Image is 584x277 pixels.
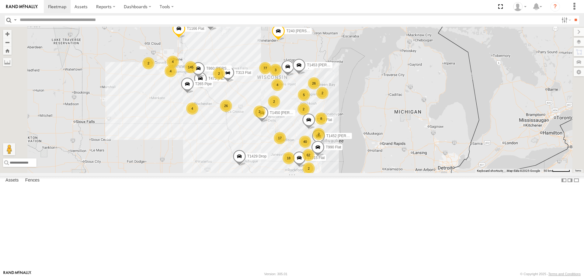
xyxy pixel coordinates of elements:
span: T1453 [PERSON_NAME] Flat [307,63,355,68]
div: 2 [253,106,266,118]
div: AJ Klotz [511,2,529,11]
span: T1166 Flat [187,27,204,31]
button: Keyboard shortcuts [477,169,503,173]
div: 26 [308,77,320,89]
div: 77 [259,62,271,74]
span: T1450 [PERSON_NAME] Flat [270,111,318,115]
a: Terms [575,169,581,172]
label: Measure [3,58,12,66]
button: Zoom in [3,30,12,38]
label: Assets [2,176,22,185]
label: Dock Summary Table to the Left [561,176,567,185]
div: 62 [302,149,315,161]
div: 2 [303,162,315,175]
label: Fences [22,176,43,185]
div: 145 [185,61,197,73]
span: 50 km [544,169,552,172]
div: 26 [220,100,232,112]
div: 8 [315,113,327,125]
span: T1429 Drop [247,154,266,158]
div: Version: 305.01 [264,272,287,276]
div: 2 [313,128,325,140]
button: Map Scale: 50 km per 55 pixels [542,169,572,173]
div: 18 [283,152,295,164]
button: Zoom out [3,38,12,47]
span: T1452 [PERSON_NAME] Flat [326,134,375,138]
label: Hide Summary Table [573,176,579,185]
div: © Copyright 2025 - [520,272,581,276]
span: T240 [PERSON_NAME] Flat [286,29,333,33]
span: T313 Flat [236,71,251,75]
span: T265 Pipe [195,82,212,86]
label: Dock Summary Table to the Right [567,176,573,185]
div: 40 [299,136,311,148]
label: Search Filter Options [559,16,572,24]
div: 2 [316,87,328,99]
div: 4 [167,56,179,68]
label: Map Settings [574,68,584,76]
span: T473 [PERSON_NAME] Flat [208,77,255,81]
img: rand-logo.svg [6,5,38,9]
span: T990 Flat [326,145,341,150]
div: 5 [298,89,310,101]
div: 2 [213,68,225,80]
label: Search Query [13,16,18,24]
span: T1315 Flat [307,156,325,160]
div: 2 [297,103,310,115]
a: Visit our Website [3,271,31,277]
button: Zoom Home [3,47,12,55]
i: ? [550,2,560,12]
div: 2 [142,57,155,69]
button: Drag Pegman onto the map to open Street View [3,143,15,155]
div: 4 [271,79,283,91]
span: T860 [PERSON_NAME] Flat [206,66,253,71]
div: 3 [269,64,282,76]
div: 4 [186,102,198,115]
div: 4 [165,65,177,77]
div: 17 [274,132,286,144]
div: 2 [268,95,280,108]
span: Map data ©2025 Google [507,169,540,172]
a: Terms and Conditions [548,272,581,276]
